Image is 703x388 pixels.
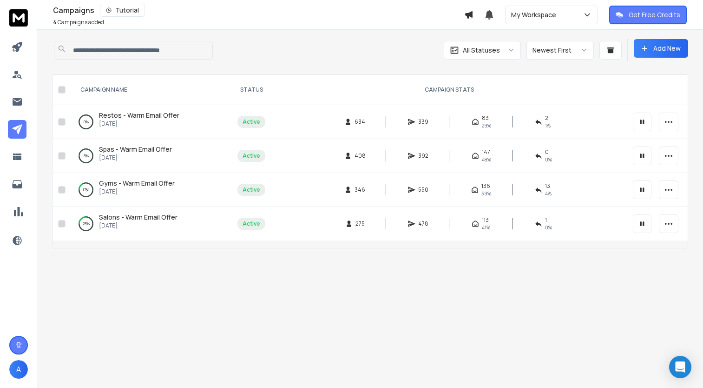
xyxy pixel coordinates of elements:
[99,120,179,127] p: [DATE]
[99,213,177,221] span: Salons - Warm Email Offer
[83,185,89,194] p: 17 %
[99,145,172,154] span: Spas - Warm Email Offer
[69,105,232,139] td: 0%Restos - Warm Email Offer[DATE]
[609,6,687,24] button: Get Free Credits
[482,114,489,122] span: 83
[243,186,260,194] div: Active
[629,10,680,20] p: Get Free Credits
[69,207,232,241] td: 23%Salons - Warm Email Offer[DATE]
[53,18,57,26] span: 4
[355,118,365,126] span: 634
[84,117,89,127] p: 0 %
[418,186,428,194] span: 550
[482,216,489,224] span: 113
[9,360,28,379] button: A
[69,75,232,105] th: CAMPAIGN NAME
[545,114,548,122] span: 2
[482,122,491,129] span: 29 %
[69,139,232,173] td: 3%Spas - Warm Email Offer[DATE]
[243,220,260,227] div: Active
[100,4,145,17] button: Tutorial
[418,220,428,227] span: 478
[69,173,232,207] td: 17%Gyms - Warm Email Offer[DATE]
[243,152,260,160] div: Active
[545,156,552,163] span: 0 %
[463,46,500,55] p: All Statuses
[526,41,594,60] button: Newest First
[232,75,271,105] th: STATUS
[99,154,172,161] p: [DATE]
[634,39,688,58] button: Add New
[99,213,177,222] a: Salons - Warm Email Offer
[482,156,491,163] span: 48 %
[482,224,490,231] span: 41 %
[545,190,552,197] span: 4 %
[84,151,89,161] p: 3 %
[545,216,547,224] span: 1
[99,222,177,229] p: [DATE]
[355,186,365,194] span: 346
[545,224,552,231] span: 0 %
[53,4,464,17] div: Campaigns
[99,179,175,187] span: Gyms - Warm Email Offer
[99,145,172,154] a: Spas - Warm Email Offer
[418,118,428,126] span: 339
[355,220,365,227] span: 275
[545,148,549,156] span: 0
[669,356,691,378] div: Open Intercom Messenger
[482,148,490,156] span: 147
[99,188,175,195] p: [DATE]
[511,10,560,20] p: My Workspace
[99,111,179,120] span: Restos - Warm Email Offer
[481,182,490,190] span: 136
[418,152,428,160] span: 392
[355,152,366,160] span: 408
[545,122,551,129] span: 1 %
[83,219,90,228] p: 23 %
[545,182,550,190] span: 13
[271,75,627,105] th: CAMPAIGN STATS
[99,179,175,188] a: Gyms - Warm Email Offer
[53,19,104,26] p: Campaigns added
[99,111,179,120] a: Restos - Warm Email Offer
[243,118,260,126] div: Active
[481,190,491,197] span: 39 %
